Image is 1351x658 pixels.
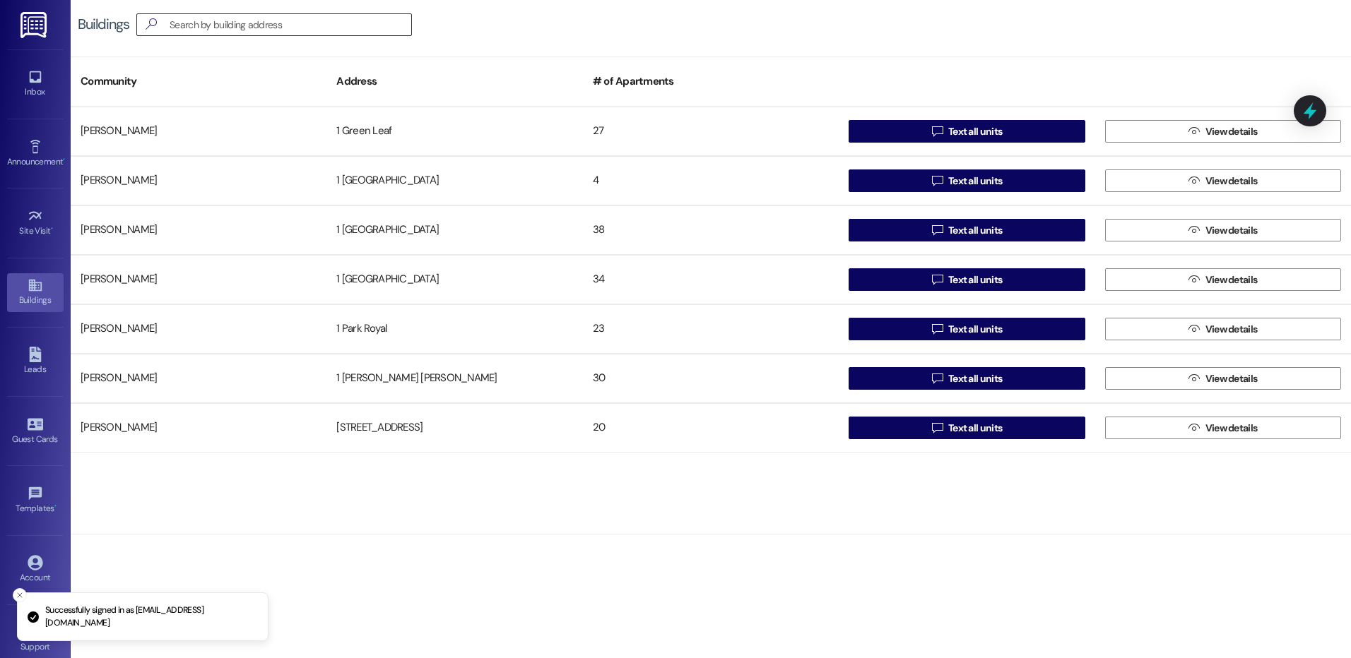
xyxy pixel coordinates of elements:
div: [PERSON_NAME] [71,364,326,393]
div: [PERSON_NAME] [71,216,326,244]
i:  [1188,274,1199,285]
a: Account [7,551,64,589]
div: 1 [PERSON_NAME] [PERSON_NAME] [326,364,582,393]
div: 23 [583,315,839,343]
button: Close toast [13,588,27,602]
i:  [1188,373,1199,384]
button: Text all units [849,318,1085,340]
i:  [932,422,943,433]
div: 30 [583,364,839,393]
i:  [932,175,943,186]
div: 1 [GEOGRAPHIC_DATA] [326,216,582,244]
a: Site Visit • [7,204,64,242]
div: Buildings [78,17,129,32]
div: Address [326,64,582,99]
button: View details [1105,417,1341,439]
div: 20 [583,414,839,442]
span: Text all units [948,124,1002,139]
button: View details [1105,219,1341,241]
button: Text all units [849,417,1085,439]
i:  [1188,422,1199,433]
i:  [932,373,943,384]
i:  [1188,225,1199,236]
span: View details [1205,124,1258,139]
span: • [54,501,57,511]
button: Text all units [849,367,1085,390]
div: [PERSON_NAME] [71,414,326,442]
a: Inbox [7,65,64,103]
div: 1 [GEOGRAPHIC_DATA] [326,265,582,294]
a: Guest Cards [7,412,64,450]
i:  [1188,175,1199,186]
i:  [140,17,163,32]
input: Search by building address [170,15,411,35]
a: Templates • [7,481,64,520]
button: Text all units [849,219,1085,241]
button: View details [1105,169,1341,192]
span: View details [1205,421,1258,436]
span: Text all units [948,174,1002,189]
span: • [51,224,53,234]
div: [STREET_ADDRESS] [326,414,582,442]
i:  [932,323,943,335]
div: [PERSON_NAME] [71,265,326,294]
p: Successfully signed in as [EMAIL_ADDRESS][DOMAIN_NAME] [45,604,256,629]
div: 1 Green Leaf [326,117,582,145]
div: 4 [583,167,839,195]
span: Text all units [948,273,1002,287]
i:  [932,225,943,236]
button: View details [1105,318,1341,340]
div: 1 [GEOGRAPHIC_DATA] [326,167,582,195]
img: ResiDesk Logo [20,12,49,38]
div: [PERSON_NAME] [71,117,326,145]
span: View details [1205,223,1258,238]
button: Text all units [849,120,1085,143]
div: 1 Park Royal [326,315,582,343]
a: Buildings [7,273,64,311]
span: Text all units [948,322,1002,337]
i:  [1188,126,1199,137]
i:  [1188,323,1199,335]
div: 27 [583,117,839,145]
div: [PERSON_NAME] [71,315,326,343]
div: Community [71,64,326,99]
button: Text all units [849,169,1085,192]
span: • [63,155,65,164]
span: View details [1205,322,1258,337]
span: Text all units [948,371,1002,386]
div: # of Apartments [583,64,839,99]
div: [PERSON_NAME] [71,167,326,195]
i:  [932,274,943,285]
span: View details [1205,371,1258,386]
span: Text all units [948,223,1002,238]
button: View details [1105,367,1341,390]
span: View details [1205,174,1258,189]
span: View details [1205,273,1258,287]
a: Support [7,620,64,658]
div: 34 [583,265,839,294]
a: Leads [7,342,64,381]
button: View details [1105,120,1341,143]
i:  [932,126,943,137]
span: Text all units [948,421,1002,436]
button: View details [1105,268,1341,291]
button: Text all units [849,268,1085,291]
div: 38 [583,216,839,244]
